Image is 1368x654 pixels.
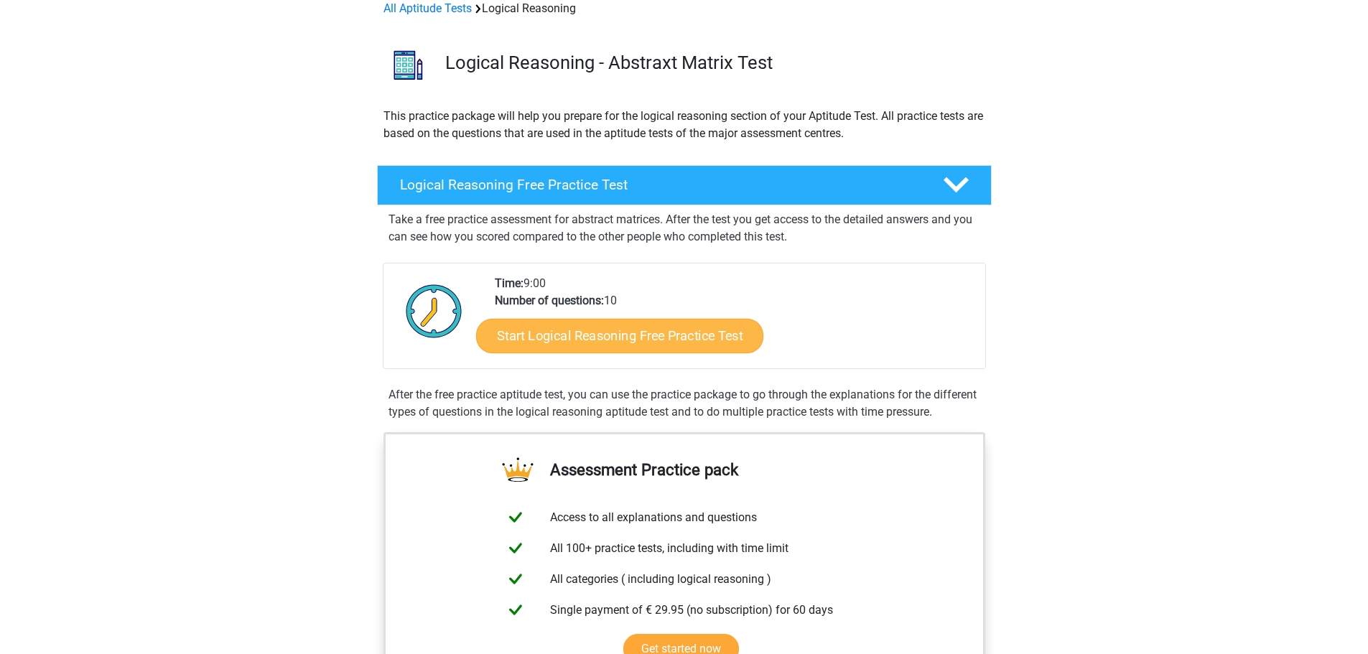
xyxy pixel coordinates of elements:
[378,34,439,95] img: logical reasoning
[495,276,524,290] b: Time:
[445,52,980,74] h3: Logical Reasoning - Abstraxt Matrix Test
[388,211,980,246] p: Take a free practice assessment for abstract matrices. After the test you get access to the detai...
[495,294,604,307] b: Number of questions:
[484,275,985,368] div: 9:00 10
[400,177,920,193] h4: Logical Reasoning Free Practice Test
[398,275,470,347] img: Clock
[383,386,986,421] div: After the free practice aptitude test, you can use the practice package to go through the explana...
[476,318,763,352] a: Start Logical Reasoning Free Practice Test
[371,165,997,205] a: Logical Reasoning Free Practice Test
[383,108,985,142] p: This practice package will help you prepare for the logical reasoning section of your Aptitude Te...
[383,1,472,15] a: All Aptitude Tests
